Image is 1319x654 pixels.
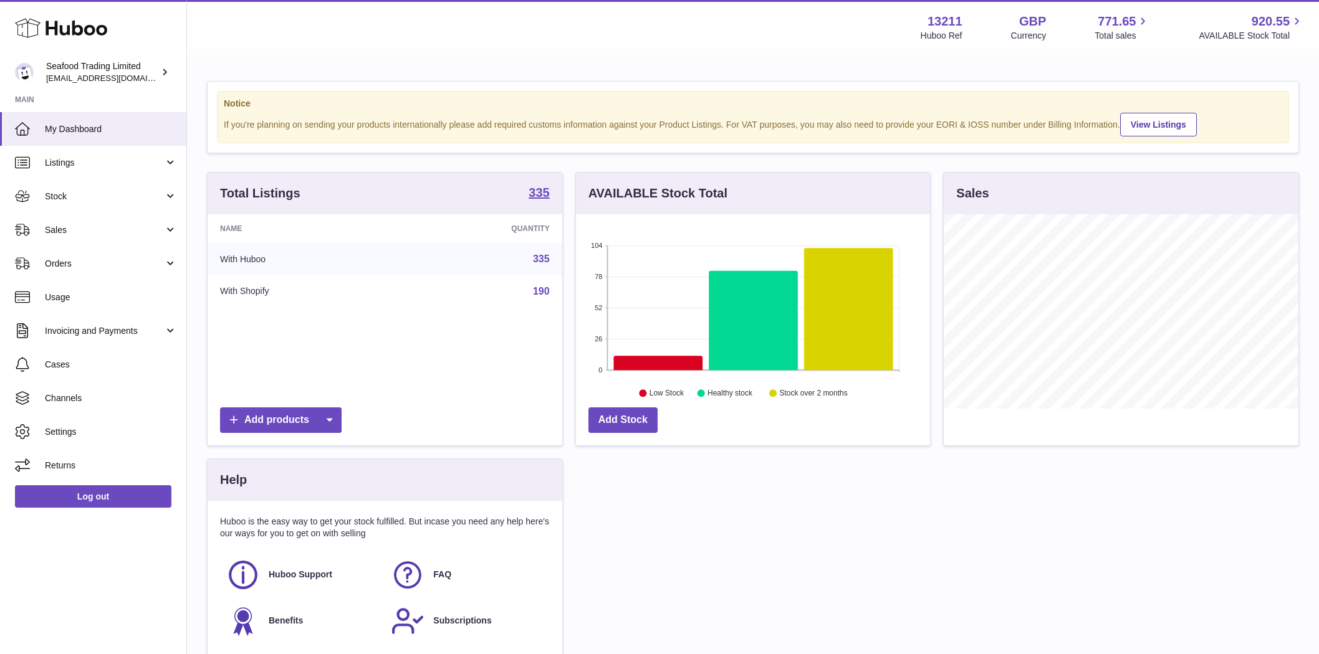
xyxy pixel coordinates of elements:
[45,460,177,472] span: Returns
[220,472,247,488] h3: Help
[595,304,602,311] text: 52
[707,389,753,398] text: Healthy stock
[208,243,399,275] td: With Huboo
[529,186,549,201] a: 335
[208,275,399,308] td: With Shopify
[391,558,543,592] a: FAQ
[45,392,177,404] span: Channels
[45,426,177,438] span: Settings
[269,615,303,627] span: Benefits
[391,604,543,638] a: Subscriptions
[45,123,177,135] span: My Dashboard
[208,214,399,243] th: Name
[220,185,300,202] h3: Total Listings
[1011,30,1047,42] div: Currency
[650,389,684,398] text: Low Stock
[1199,30,1304,42] span: AVAILABLE Stock Total
[15,485,171,508] a: Log out
[591,242,602,249] text: 104
[1095,30,1150,42] span: Total sales
[45,325,164,337] span: Invoicing and Payments
[45,359,177,371] span: Cases
[226,558,378,592] a: Huboo Support
[533,286,550,296] a: 190
[15,63,34,82] img: internalAdmin-13211@internal.huboo.com
[226,604,378,638] a: Benefits
[224,111,1282,136] div: If you're planning on sending your products internationally please add required customs informati...
[595,335,602,343] text: 26
[928,13,962,30] strong: 13211
[1199,13,1304,42] a: 920.55 AVAILABLE Stock Total
[1019,13,1046,30] strong: GBP
[45,224,164,236] span: Sales
[399,214,562,243] th: Quantity
[533,254,550,264] a: 335
[433,569,451,581] span: FAQ
[46,73,183,83] span: [EMAIL_ADDRESS][DOMAIN_NAME]
[779,389,847,398] text: Stock over 2 months
[1252,13,1290,30] span: 920.55
[45,258,164,270] span: Orders
[433,615,491,627] span: Subscriptions
[595,273,602,280] text: 78
[45,157,164,169] span: Listings
[1095,13,1150,42] a: 771.65 Total sales
[529,186,549,199] strong: 335
[45,191,164,202] span: Stock
[46,60,158,84] div: Seafood Trading Limited
[956,185,989,202] h3: Sales
[45,291,177,303] span: Usage
[220,516,550,539] p: Huboo is the easy way to get your stock fulfilled. But incase you need any help here's our ways f...
[598,366,602,374] text: 0
[1120,113,1197,136] a: View Listings
[588,185,727,202] h3: AVAILABLE Stock Total
[224,98,1282,110] strong: Notice
[588,407,658,433] a: Add Stock
[921,30,962,42] div: Huboo Ref
[220,407,342,433] a: Add products
[1098,13,1136,30] span: 771.65
[269,569,332,581] span: Huboo Support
